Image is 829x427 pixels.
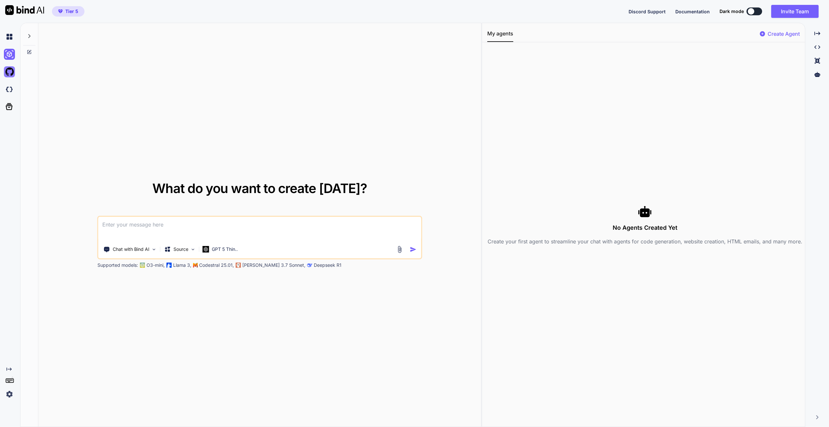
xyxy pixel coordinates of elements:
[675,9,710,14] span: Documentation
[629,8,666,15] button: Discord Support
[140,263,145,268] img: GPT-4
[4,66,15,77] img: githubLight
[212,246,238,252] p: GPT 5 Thin..
[236,263,241,268] img: claude
[396,246,403,253] img: attachment
[410,246,416,253] img: icon
[173,262,191,268] p: Llama 3,
[97,262,138,268] p: Supported models:
[173,246,188,252] p: Source
[487,223,802,232] h3: No Agents Created Yet
[151,247,157,252] img: Pick Tools
[113,246,149,252] p: Chat with Bind AI
[52,6,84,17] button: premiumTier 5
[4,49,15,60] img: ai-studio
[487,238,802,245] p: Create your first agent to streamline your chat with agents for code generation, website creation...
[771,5,819,18] button: Invite Team
[629,9,666,14] span: Discord Support
[242,262,305,268] p: [PERSON_NAME] 3.7 Sonnet,
[65,8,78,15] span: Tier 5
[4,389,15,400] img: settings
[4,84,15,95] img: darkCloudIdeIcon
[190,247,196,252] img: Pick Models
[167,263,172,268] img: Llama2
[307,263,312,268] img: claude
[675,8,710,15] button: Documentation
[193,263,198,267] img: Mistral-AI
[199,262,234,268] p: Codestral 25.01,
[720,8,744,15] span: Dark mode
[314,262,341,268] p: Deepseek R1
[152,180,367,196] span: What do you want to create [DATE]?
[487,30,513,42] button: My agents
[768,30,800,38] p: Create Agent
[5,5,44,15] img: Bind AI
[147,262,165,268] p: O3-mini,
[203,246,209,252] img: GPT 5 Thinking High
[4,31,15,42] img: chat
[58,9,63,13] img: premium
